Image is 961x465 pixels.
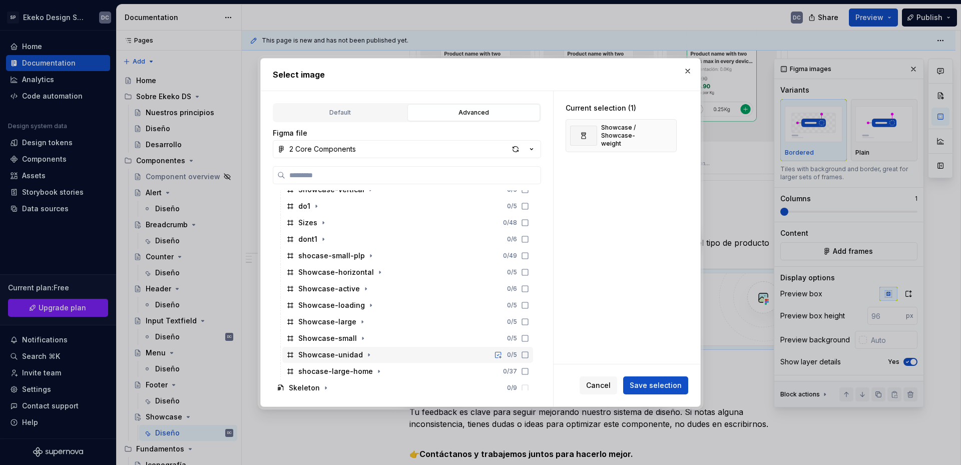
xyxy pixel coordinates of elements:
div: Sizes [298,218,317,228]
span: Cancel [586,380,611,390]
div: dont1 [298,234,317,244]
div: do1 [298,201,310,211]
div: 0 / 5 [507,334,517,342]
div: Advanced [411,108,537,118]
button: Save selection [623,376,688,394]
div: 0 / 37 [503,367,517,375]
div: 0 / 9 [507,384,517,392]
span: Save selection [630,380,682,390]
div: 0 / 48 [503,219,517,227]
div: Skeleton [289,383,320,393]
h2: Select image [273,69,688,81]
div: Showcase-horizontal [298,267,374,277]
div: 0 / 5 [507,202,517,210]
label: Figma file [273,128,307,138]
div: Showcase-loading [298,300,365,310]
div: 2 Core Components [289,144,356,154]
div: shocase-large-home [298,366,373,376]
button: 2 Core Components [273,140,541,158]
div: Showcase / Showcase-weight [601,124,654,148]
div: Current selection (1) [566,103,677,113]
div: 0 / 49 [503,252,517,260]
div: 0 / 5 [507,268,517,276]
div: Default [277,108,403,118]
div: 0 / 6 [507,235,517,243]
div: shocase-small-plp [298,251,365,261]
div: Showcase-small [298,333,357,343]
div: Showcase-large [298,317,356,327]
div: 0 / 5 [507,351,517,359]
div: 0 / 5 [507,318,517,326]
div: 0 / 5 [507,301,517,309]
div: Showcase-unidad [298,350,363,360]
div: 0 / 6 [507,285,517,293]
button: Cancel [580,376,617,394]
div: Showcase-active [298,284,360,294]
